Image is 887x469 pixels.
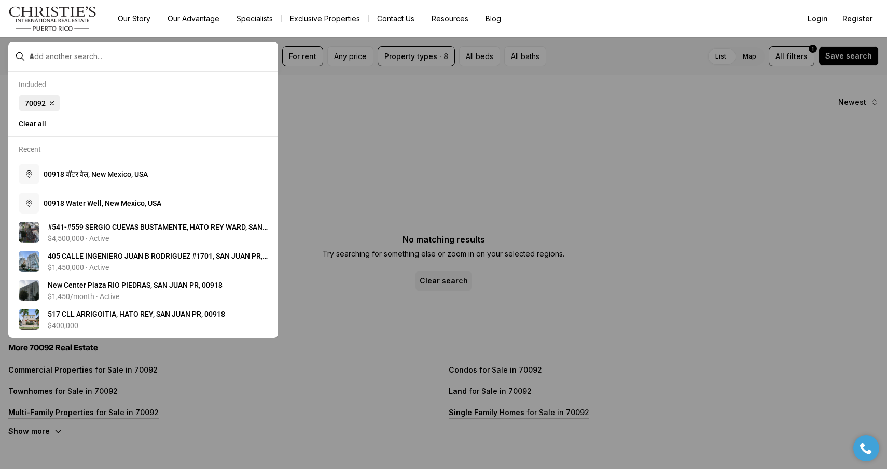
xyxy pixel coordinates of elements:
span: N e w C e n t e r P l a z a R I O P I E D R A S , S A N J U A N P R , 0 0 9 1 8 [48,281,223,289]
a: View details: 517 CLL ARRIGOITIA, HATO REY [15,305,272,334]
span: 0 0 9 1 8 W a t e r W e l l , N e w M e x i c o , U S A [44,199,161,207]
button: 00918 Water Well, New Mexico, USA [15,189,272,218]
a: Exclusive Properties [282,11,368,26]
a: Our Story [109,11,159,26]
img: logo [8,6,97,31]
span: 70092 [25,99,46,107]
a: View details: New Center Plaza RIO PIEDRAS [15,276,272,305]
p: $4,500,000 · Active [48,234,109,243]
span: Login [808,15,828,23]
span: 0 0 9 1 8 व ॉ ट र व े ल , N e w M e x i c o , U S A [44,170,148,178]
button: Clear all [19,116,268,132]
button: Contact Us [369,11,423,26]
span: 5 1 7 C L L A R R I G O I T I A , H A T O R E Y , S A N J U A N P R , 0 0 9 1 8 [48,310,225,318]
span: # 5 4 1 - # 5 5 9 S E R G I O C U E V A S B U S T A M E N T E , H A T O R E Y W A R D , S A N J U... [48,223,268,241]
p: $1,450/month · Active [48,292,119,301]
p: $400,000 [48,321,78,330]
a: View details: #541-#559 SERGIO CUEVAS BUSTAMENTE, HATO REY WARD [15,218,272,247]
a: Our Advantage [159,11,228,26]
a: View details: 405 CALLE INGENIERO JUAN B RODRIGUEZ #1701 [15,247,272,276]
p: $1,450,000 · Active [48,263,109,272]
a: Resources [423,11,477,26]
a: Blog [477,11,509,26]
span: 4 0 5 C A L L E I N G E N I E R O J U A N B R O D R I G U E Z # 1 7 0 1 , S A N J U A N P R , 0 0... [48,252,268,271]
button: Login [801,8,834,29]
p: Recent [19,145,41,153]
button: Register [836,8,879,29]
button: 00918 वॉटर वेल, New Mexico, USA [15,160,272,189]
p: Included [19,80,46,89]
a: Specialists [228,11,281,26]
span: Register [842,15,872,23]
